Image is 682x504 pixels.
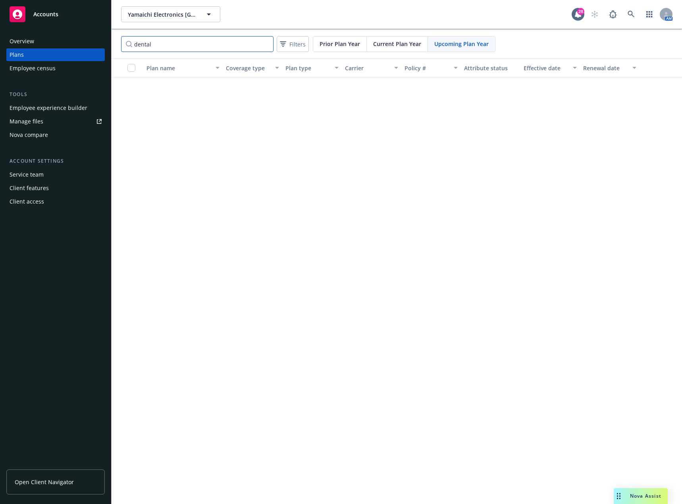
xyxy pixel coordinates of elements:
a: Client access [6,195,105,208]
div: Employee census [10,62,56,75]
div: Manage files [10,115,43,128]
a: Start snowing [587,6,603,22]
span: Nova Assist [630,492,661,499]
div: Carrier [345,64,389,72]
div: Renewal date [583,64,628,72]
button: Policy # [401,58,461,77]
div: Client features [10,182,49,194]
button: Plan type [282,58,342,77]
button: Plan name [143,58,223,77]
a: Report a Bug [605,6,621,22]
a: Service team [6,168,105,181]
div: Account settings [6,157,105,165]
span: Filters [278,38,307,50]
div: Coverage type [226,64,270,72]
span: Prior Plan Year [320,40,360,48]
a: Nova compare [6,129,105,141]
button: Filters [277,36,309,52]
a: Switch app [642,6,657,22]
a: Employee census [6,62,105,75]
a: Plans [6,48,105,61]
div: Attribute status [464,64,517,72]
div: Tools [6,90,105,98]
span: Upcoming Plan Year [434,40,489,48]
div: Service team [10,168,44,181]
span: Accounts [33,11,58,17]
a: Client features [6,182,105,194]
span: Filters [289,40,306,48]
div: Plan name [146,64,211,72]
div: Drag to move [614,488,624,504]
button: Coverage type [223,58,282,77]
a: Employee experience builder [6,102,105,114]
a: Accounts [6,3,105,25]
div: Effective date [524,64,568,72]
div: 28 [577,8,584,15]
button: Effective date [520,58,580,77]
a: Manage files [6,115,105,128]
button: Nova Assist [614,488,668,504]
span: Yamaichi Electronics [GEOGRAPHIC_DATA] [128,10,197,19]
div: Employee experience builder [10,102,87,114]
div: Policy # [405,64,449,72]
input: Search by name [121,36,274,52]
div: Plans [10,48,24,61]
button: Carrier [342,58,401,77]
button: Renewal date [580,58,640,77]
button: Yamaichi Electronics [GEOGRAPHIC_DATA] [121,6,220,22]
div: Client access [10,195,44,208]
span: Open Client Navigator [15,478,74,486]
input: Select all [127,64,135,72]
a: Overview [6,35,105,48]
div: Overview [10,35,34,48]
span: Current Plan Year [373,40,421,48]
div: Nova compare [10,129,48,141]
a: Search [623,6,639,22]
button: Attribute status [461,58,520,77]
div: Plan type [285,64,330,72]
